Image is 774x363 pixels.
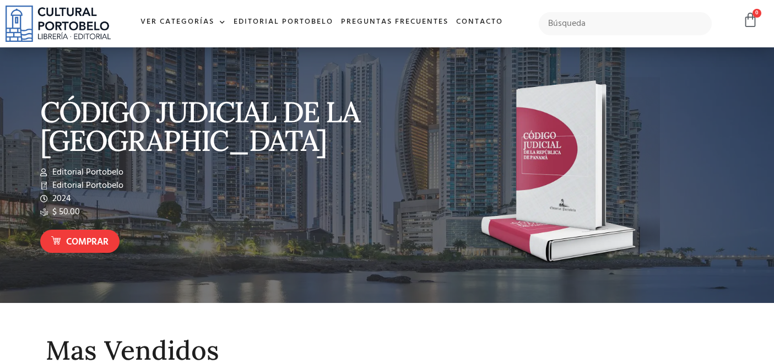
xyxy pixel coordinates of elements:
[50,166,123,179] span: Editorial Portobelo
[230,10,337,34] a: Editorial Portobelo
[40,230,120,253] a: Comprar
[66,235,109,250] span: Comprar
[337,10,452,34] a: Preguntas frecuentes
[50,192,71,205] span: 2024
[50,179,123,192] span: Editorial Portobelo
[539,12,712,35] input: Búsqueda
[50,205,80,219] span: $ 50.00
[40,97,382,155] p: CÓDIGO JUDICIAL DE LA [GEOGRAPHIC_DATA]
[743,12,758,28] a: 0
[452,10,507,34] a: Contacto
[137,10,230,34] a: Ver Categorías
[753,9,761,18] span: 0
